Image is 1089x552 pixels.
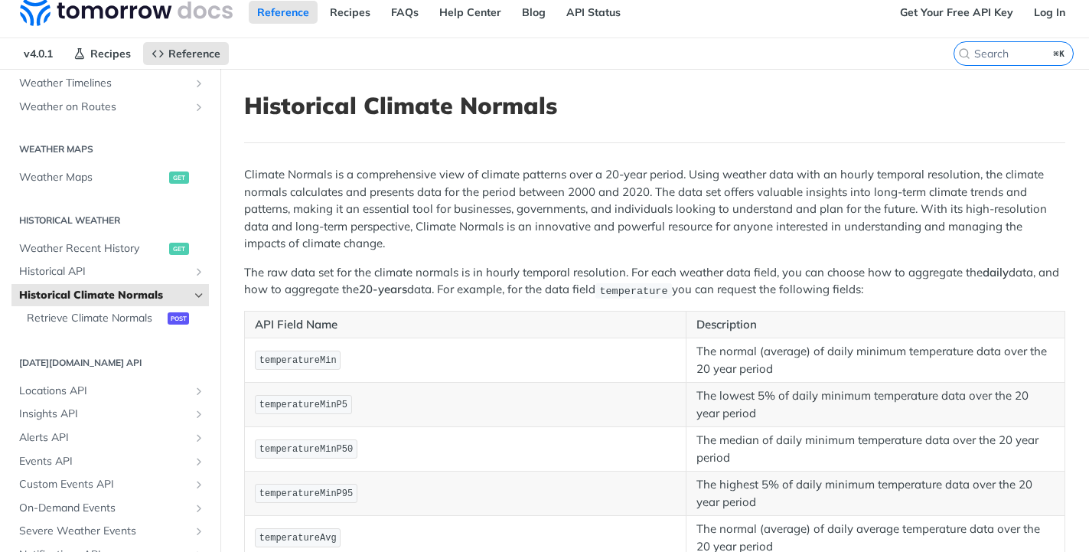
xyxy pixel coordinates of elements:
span: Weather Timelines [19,76,189,91]
p: The raw data set for the climate normals is in hourly temporal resolution. For each weather data ... [244,264,1065,299]
span: Recipes [90,47,131,60]
a: Retrieve Climate Normalspost [19,307,209,330]
button: Show subpages for Historical API [193,266,205,278]
span: temperatureMinP50 [259,444,353,455]
h2: Historical Weather [11,214,209,227]
span: Severe Weather Events [19,524,189,539]
button: Show subpages for Alerts API [193,432,205,444]
button: Show subpages for Weather on Routes [193,101,205,113]
span: post [168,312,189,325]
span: On-Demand Events [19,501,189,516]
a: Historical APIShow subpages for Historical API [11,260,209,283]
button: Show subpages for Custom Events API [193,479,205,491]
p: The highest 5% of daily minimum temperature data over the 20 year period [696,476,1055,511]
a: Insights APIShow subpages for Insights API [11,403,209,426]
button: Show subpages for Locations API [193,385,205,397]
p: The normal (average) of daily minimum temperature data over the 20 year period [696,343,1055,377]
span: get [169,243,189,255]
span: temperature [599,285,667,296]
a: Weather Mapsget [11,166,209,189]
h2: Weather Maps [11,142,209,156]
a: Weather Recent Historyget [11,237,209,260]
a: Weather on RoutesShow subpages for Weather on Routes [11,96,209,119]
strong: daily [983,265,1009,279]
a: Get Your Free API Key [892,1,1022,24]
a: Reference [249,1,318,24]
a: Custom Events APIShow subpages for Custom Events API [11,473,209,496]
span: Weather Recent History [19,241,165,256]
span: Alerts API [19,430,189,446]
span: temperatureMin [259,355,337,366]
span: Retrieve Climate Normals [27,311,164,326]
span: Historical API [19,264,189,279]
a: Events APIShow subpages for Events API [11,450,209,473]
a: Reference [143,42,229,65]
h1: Historical Climate Normals [244,92,1065,119]
p: The lowest 5% of daily minimum temperature data over the 20 year period [696,387,1055,422]
a: Locations APIShow subpages for Locations API [11,380,209,403]
button: Show subpages for Insights API [193,408,205,420]
span: Locations API [19,384,189,399]
a: Weather TimelinesShow subpages for Weather Timelines [11,72,209,95]
a: Blog [514,1,554,24]
span: Custom Events API [19,477,189,492]
span: Historical Climate Normals [19,288,189,303]
span: v4.0.1 [15,42,61,65]
button: Show subpages for Severe Weather Events [193,525,205,537]
span: temperatureMinP95 [259,488,353,499]
span: get [169,171,189,184]
p: Climate Normals is a comprehensive view of climate patterns over a 20-year period. Using weather ... [244,166,1065,253]
a: Recipes [321,1,379,24]
h2: [DATE][DOMAIN_NAME] API [11,356,209,370]
kbd: ⌘K [1050,46,1069,61]
a: FAQs [383,1,427,24]
a: Historical Climate NormalsHide subpages for Historical Climate Normals [11,284,209,307]
button: Show subpages for Weather Timelines [193,77,205,90]
a: Help Center [431,1,510,24]
button: Show subpages for Events API [193,456,205,468]
strong: 20-years [359,282,407,296]
a: Recipes [65,42,139,65]
svg: Search [958,47,970,60]
span: Weather Maps [19,170,165,185]
p: The median of daily minimum temperature data over the 20 year period [696,432,1055,466]
span: temperatureMinP5 [259,400,347,410]
a: Alerts APIShow subpages for Alerts API [11,426,209,449]
a: API Status [558,1,629,24]
span: temperatureAvg [259,533,337,544]
button: Hide subpages for Historical Climate Normals [193,289,205,302]
a: Severe Weather EventsShow subpages for Severe Weather Events [11,520,209,543]
p: Description [696,316,1055,334]
a: On-Demand EventsShow subpages for On-Demand Events [11,497,209,520]
p: API Field Name [255,316,676,334]
span: Weather on Routes [19,100,189,115]
span: Reference [168,47,220,60]
span: Events API [19,454,189,469]
a: Log In [1025,1,1074,24]
button: Show subpages for On-Demand Events [193,502,205,514]
span: Insights API [19,407,189,422]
